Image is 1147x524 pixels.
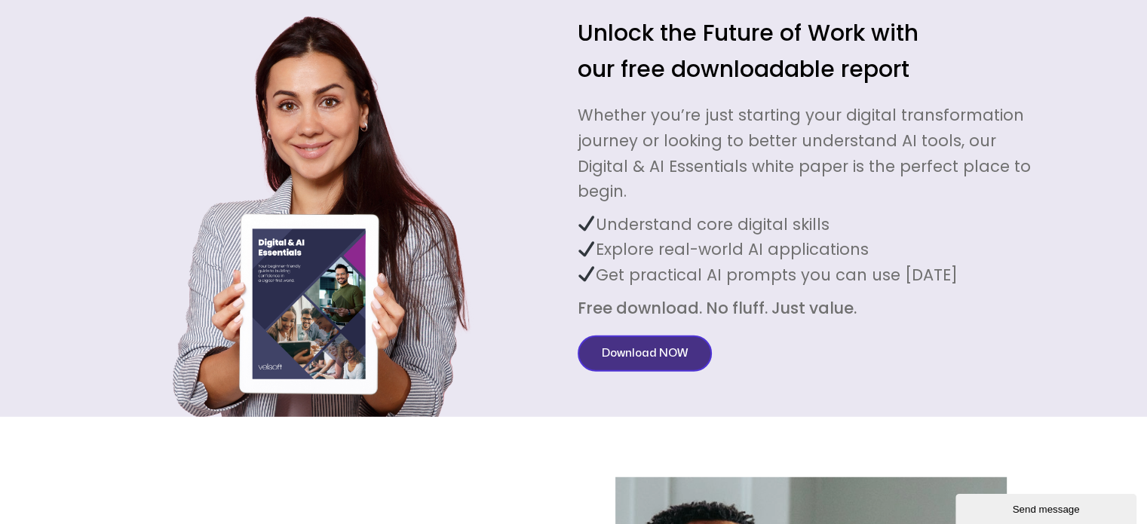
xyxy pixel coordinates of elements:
img: ✔️ [578,216,594,231]
span: Download NOW [602,345,688,363]
h2: Unlock the Future of Work with our free downloadable report [578,15,1041,87]
a: Download NOW [578,336,712,372]
li: Understand core digital skills [578,212,1041,237]
li: Get practical AI prompts you can use [DATE] [578,262,1041,288]
li: Explore real-world AI applications [578,237,1041,262]
span: Free download. No fluff. Just value. [578,297,857,319]
img: ✔️ [578,241,594,257]
iframe: chat widget [955,491,1139,524]
img: ✔️ [578,266,594,282]
div: Whether you’re just starting your digital transformation journey or looking to better understand ... [578,103,1041,320]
